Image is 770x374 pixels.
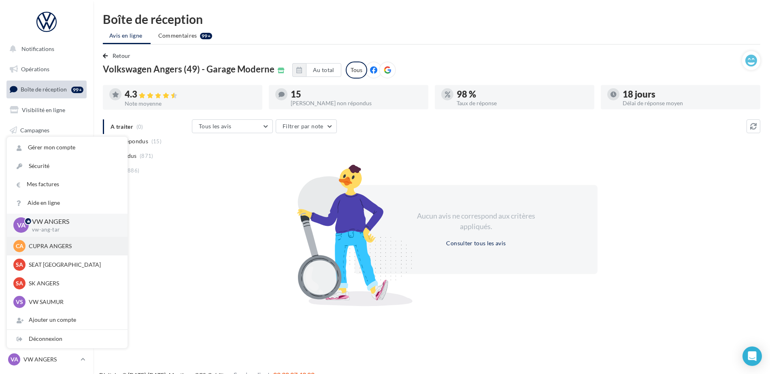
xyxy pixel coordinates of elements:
span: VA [17,221,26,230]
span: (871) [140,153,153,159]
span: CA [16,242,23,250]
button: Retour [103,51,134,61]
div: Ajouter un compte [7,311,128,329]
p: VW ANGERS [23,355,77,363]
button: Au total [306,63,341,77]
p: VW ANGERS [32,217,115,226]
a: Campagnes DataOnDemand [5,229,88,253]
div: Open Intercom Messenger [742,346,762,366]
div: Boîte de réception [103,13,760,25]
button: Consulter tous les avis [443,238,509,248]
span: SA [16,279,23,287]
a: Opérations [5,61,88,78]
a: Boîte de réception99+ [5,81,88,98]
button: Au total [292,63,341,77]
a: Campagnes [5,122,88,139]
span: Tous les avis [199,123,232,130]
a: Calendrier [5,182,88,199]
a: Médiathèque [5,162,88,179]
div: Aucun avis ne correspond aux critères appliqués. [406,211,546,232]
span: SA [16,261,23,269]
div: Taux de réponse [457,100,588,106]
span: Volkswagen Angers (49) - Garage Moderne [103,65,274,74]
span: Retour [113,52,131,59]
div: Tous [346,62,367,79]
p: SK ANGERS [29,279,118,287]
div: [PERSON_NAME] non répondus [291,100,422,106]
a: Visibilité en ligne [5,102,88,119]
button: Notifications [5,40,85,57]
span: VS [16,298,23,306]
a: PLV et print personnalisable [5,202,88,226]
p: SEAT [GEOGRAPHIC_DATA] [29,261,118,269]
a: Aide en ligne [7,194,128,212]
a: Sécurité [7,157,128,175]
span: Notifications [21,45,54,52]
p: VW SAUMUR [29,298,118,306]
div: Déconnexion [7,330,128,348]
span: Campagnes [20,126,49,133]
span: Visibilité en ligne [22,106,65,113]
div: 18 jours [623,90,754,99]
div: Note moyenne [125,101,256,106]
span: Opérations [21,66,49,72]
span: (15) [151,138,162,144]
a: Mes factures [7,175,128,193]
div: 4.3 [125,90,256,99]
div: 99+ [71,87,83,93]
p: vw-ang-tar [32,226,115,234]
span: Non répondus [111,137,148,145]
a: VA VW ANGERS [6,352,87,367]
div: 99+ [200,33,212,39]
div: Délai de réponse moyen [623,100,754,106]
a: Contacts [5,142,88,159]
span: VA [11,355,18,363]
span: Boîte de réception [21,86,67,93]
span: Commentaires [158,32,197,40]
div: 98 % [457,90,588,99]
p: CUPRA ANGERS [29,242,118,250]
button: Tous les avis [192,119,273,133]
span: (886) [126,167,140,174]
button: Filtrer par note [276,119,337,133]
a: Gérer mon compte [7,138,128,157]
div: 15 [291,90,422,99]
